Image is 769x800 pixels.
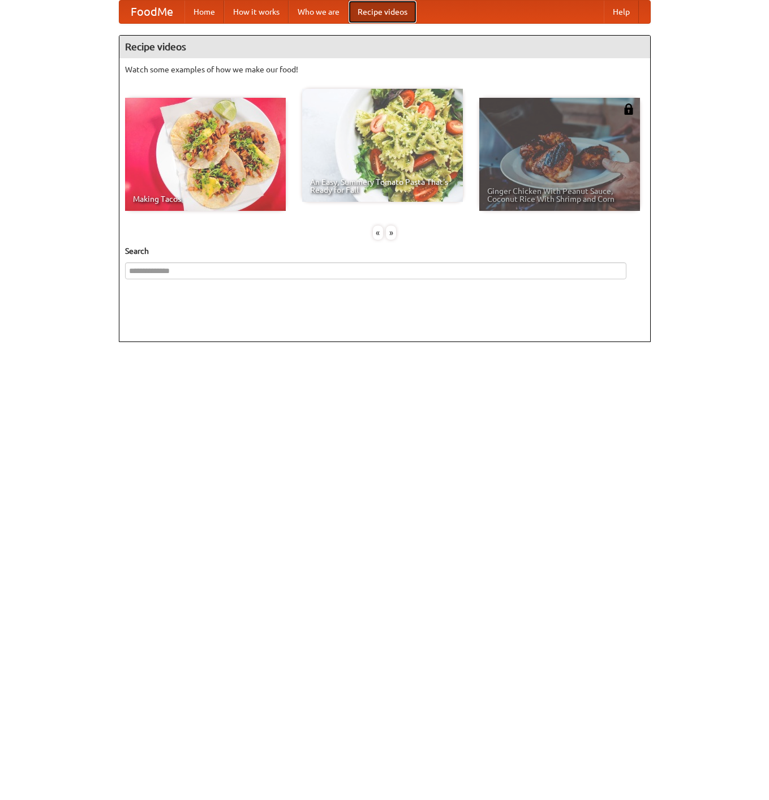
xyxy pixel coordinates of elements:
span: An Easy, Summery Tomato Pasta That's Ready for Fall [310,178,455,194]
a: An Easy, Summery Tomato Pasta That's Ready for Fall [302,89,463,202]
h5: Search [125,245,645,257]
div: » [386,226,396,240]
a: Making Tacos [125,98,286,211]
a: Help [604,1,639,23]
a: How it works [224,1,289,23]
a: Who we are [289,1,349,23]
span: Making Tacos [133,195,278,203]
p: Watch some examples of how we make our food! [125,64,645,75]
h4: Recipe videos [119,36,650,58]
a: FoodMe [119,1,184,23]
a: Recipe videos [349,1,416,23]
img: 483408.png [623,103,634,115]
div: « [373,226,383,240]
a: Home [184,1,224,23]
